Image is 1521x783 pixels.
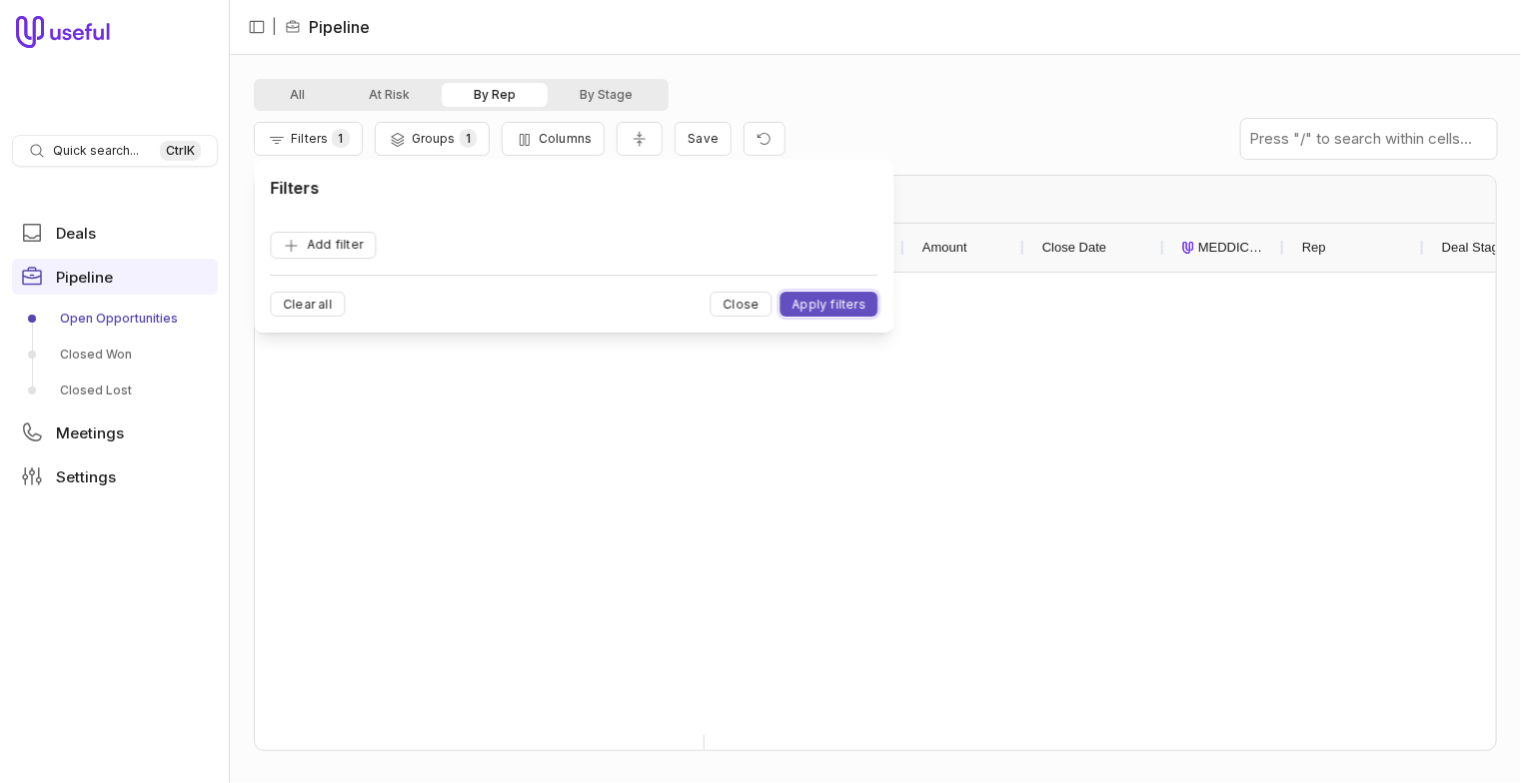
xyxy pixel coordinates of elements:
span: Pipeline [56,270,113,285]
span: Quick search... [53,143,139,159]
button: Apply filters [780,292,878,317]
button: Create a new saved view [675,122,732,156]
button: By Stage [548,83,665,107]
span: Rep [1302,236,1326,260]
button: Add filter [270,232,376,259]
button: By Rep [442,83,548,107]
a: Settings [12,458,218,494]
button: Close [711,292,772,317]
button: Reset view [744,122,785,157]
div: MEDDICC Score [1182,224,1266,272]
button: Group Pipeline [375,122,490,156]
button: Columns [502,122,605,156]
input: Press "/" to search within cells... [1241,119,1497,159]
kbd: Ctrl K [160,141,201,161]
a: Closed Lost [12,375,218,406]
span: Deals [56,226,96,241]
span: Filters [291,131,328,146]
span: Save [688,131,719,146]
a: Deals [12,215,218,251]
a: Pipeline [12,259,218,295]
span: Amount [922,236,967,260]
span: Settings [56,469,116,484]
li: Pipeline [285,15,370,39]
span: Deal Stage [1442,236,1506,260]
span: 1 [460,129,477,148]
span: Close Date [1042,236,1106,260]
a: Meetings [12,414,218,450]
span: | [272,15,277,39]
button: Collapse all rows [617,122,663,157]
span: 1 [332,129,349,148]
button: Filter Pipeline [254,122,363,156]
h1: Filters [270,176,319,200]
button: At Risk [337,83,442,107]
a: Open Opportunities [12,303,218,335]
span: Groups [412,131,456,146]
span: MEDDICC Score [1198,236,1266,260]
span: Columns [539,131,592,146]
span: Meetings [56,425,124,440]
button: Clear all [270,292,345,317]
div: Pipeline submenu [12,303,218,406]
button: All [258,83,337,107]
button: Collapse sidebar [242,12,272,42]
a: Closed Won [12,339,218,371]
